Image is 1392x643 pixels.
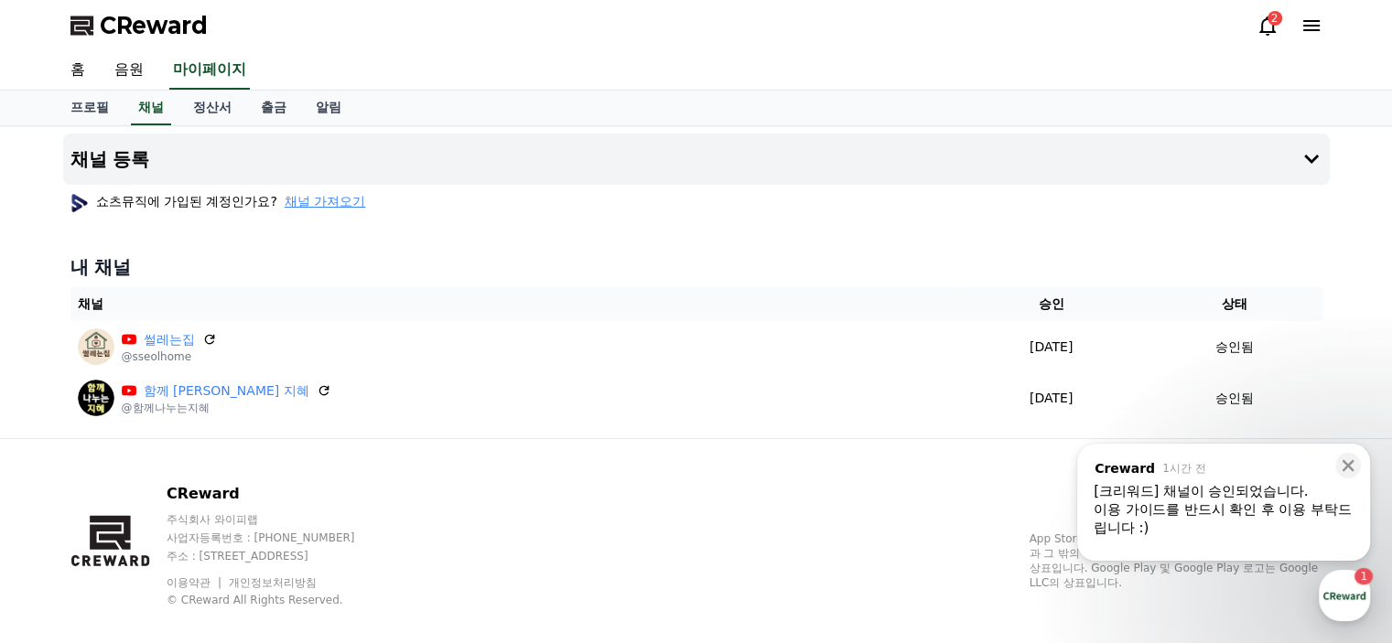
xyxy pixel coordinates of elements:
span: 홈 [58,519,69,533]
th: 상태 [1147,287,1322,321]
p: @sseolhome [122,349,217,364]
a: 출금 [246,91,301,125]
h4: 채널 등록 [70,149,150,169]
p: 주소 : [STREET_ADDRESS] [167,549,390,563]
a: 홈 [5,491,121,537]
a: 홈 [56,51,100,90]
p: 승인됨 [1215,338,1254,357]
p: App Store, iCloud, iCloud Drive 및 iTunes Store는 미국과 그 밖의 나라 및 지역에서 등록된 Apple Inc.의 서비스 상표입니다. Goo... [1030,531,1322,590]
a: 함께 [PERSON_NAME] 지혜 [144,381,309,401]
a: 썰레는집 [144,330,195,349]
p: 쇼츠뮤직에 가입된 계정인가요? [70,192,366,210]
p: [DATE] [963,389,1139,408]
img: 함께 나누는 지혜 [78,380,114,416]
p: 주식회사 와이피랩 [167,512,390,527]
p: © CReward All Rights Reserved. [167,593,390,607]
p: CReward [167,483,390,505]
p: [DATE] [963,338,1139,357]
h4: 내 채널 [70,254,1322,280]
img: profile [70,194,89,212]
span: 1 [186,490,192,505]
a: 설정 [236,491,351,537]
a: 개인정보처리방침 [229,576,317,589]
a: 채널 [131,91,171,125]
a: 음원 [100,51,158,90]
a: 1대화 [121,491,236,537]
div: 2 [1268,11,1282,26]
a: 프로필 [56,91,124,125]
p: 사업자등록번호 : [PHONE_NUMBER] [167,530,390,545]
a: 정산서 [178,91,246,125]
p: @함께나누는지혜 [122,401,331,415]
img: 썰레는집 [78,328,114,365]
span: 설정 [283,519,305,533]
p: 승인됨 [1215,389,1254,408]
th: 채널 [70,287,956,321]
a: 마이페이지 [169,51,250,90]
a: 2 [1257,15,1279,37]
button: 채널 등록 [63,134,1330,185]
a: 알림 [301,91,356,125]
a: CReward [70,11,208,40]
button: 채널 가져오기 [285,192,365,210]
a: 이용약관 [167,576,224,589]
span: 대화 [167,520,189,534]
span: CReward [100,11,208,40]
th: 승인 [955,287,1147,321]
